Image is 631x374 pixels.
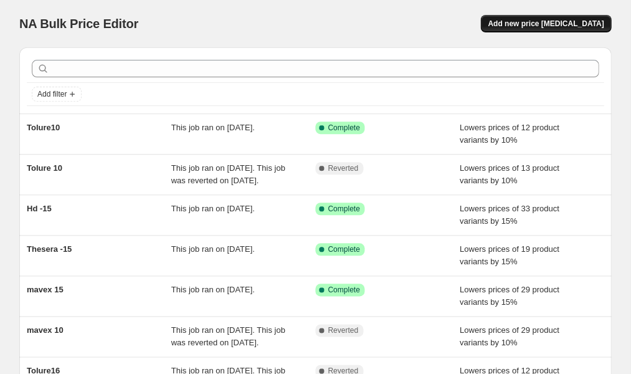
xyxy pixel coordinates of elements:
span: Lowers prices of 33 product variants by 15% [460,204,559,226]
span: mavex 15 [27,285,64,294]
span: Lowers prices of 19 product variants by 15% [460,244,559,266]
span: Lowers prices of 29 product variants by 15% [460,285,559,307]
span: This job ran on [DATE]. This job was reverted on [DATE]. [171,325,285,347]
span: Complete [328,244,359,254]
span: Lowers prices of 13 product variants by 10% [460,163,559,185]
span: This job ran on [DATE]. This job was reverted on [DATE]. [171,163,285,185]
span: Complete [328,123,359,133]
span: Tolure 10 [27,163,62,173]
span: NA Bulk Price Editor [19,17,138,31]
span: Add new price [MEDICAL_DATA] [488,19,604,29]
span: This job ran on [DATE]. [171,204,255,213]
span: Lowers prices of 12 product variants by 10% [460,123,559,145]
span: Thesera -15 [27,244,72,254]
span: Complete [328,285,359,295]
span: Reverted [328,163,358,173]
span: Lowers prices of 29 product variants by 10% [460,325,559,347]
span: Tolure10 [27,123,60,132]
span: mavex 10 [27,325,64,335]
button: Add new price [MEDICAL_DATA] [480,15,611,32]
button: Add filter [32,87,82,102]
span: This job ran on [DATE]. [171,123,255,132]
span: Complete [328,204,359,214]
span: This job ran on [DATE]. [171,285,255,294]
span: Reverted [328,325,358,335]
span: Hd -15 [27,204,52,213]
span: This job ran on [DATE]. [171,244,255,254]
span: Add filter [37,89,67,99]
